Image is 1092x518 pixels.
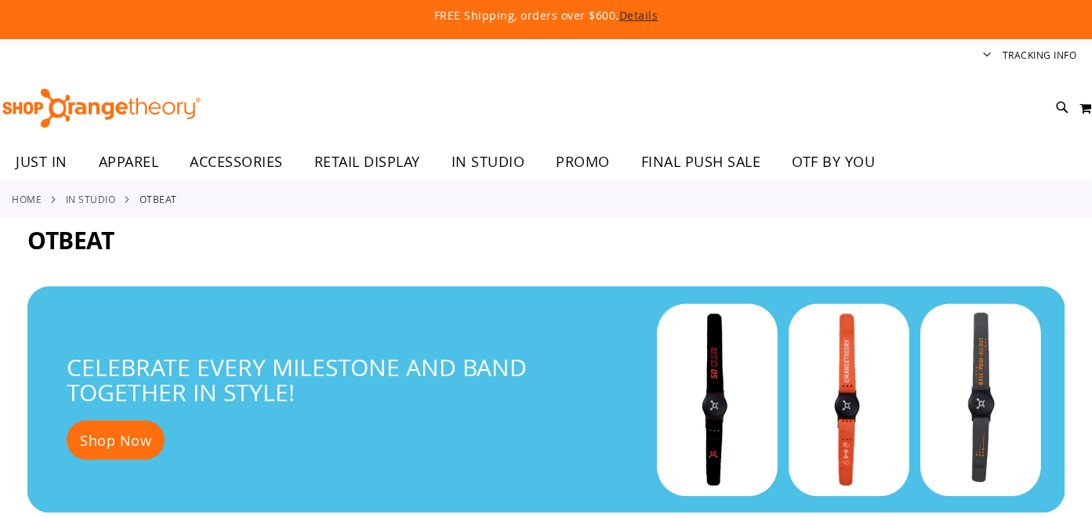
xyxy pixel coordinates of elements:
span: FINAL PUSH SALE [641,144,761,179]
button: Account menu [983,49,991,63]
a: ACCESSORIES [174,144,299,180]
span: APPAREL [99,144,159,179]
a: FINAL PUSH SALE [626,144,777,180]
a: IN STUDIO [66,192,116,206]
span: OTF BY YOU [792,144,875,179]
strong: OTbeat [140,192,177,206]
a: APPAREL [83,144,175,180]
span: RETAIL DISPLAY [314,144,420,179]
span: ACCESSORIES [190,144,283,179]
p: FREE Shipping, orders over $600. [76,8,1017,24]
a: OTF BY YOU [776,144,891,180]
h2: Celebrate Every Milestone and Band Together in Style! [67,354,586,404]
a: Home [12,192,42,206]
a: Details [619,8,658,23]
span: IN STUDIO [452,144,525,179]
span: Shop Now [80,430,151,449]
a: Shop Now [67,420,165,459]
a: Tracking Info [1003,49,1077,62]
a: PROMO [540,144,626,180]
span: OTbeat [27,224,114,256]
a: IN STUDIO [436,144,541,179]
a: RETAIL DISPLAY [299,144,436,180]
span: JUST IN [16,144,67,179]
span: PROMO [556,144,610,179]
